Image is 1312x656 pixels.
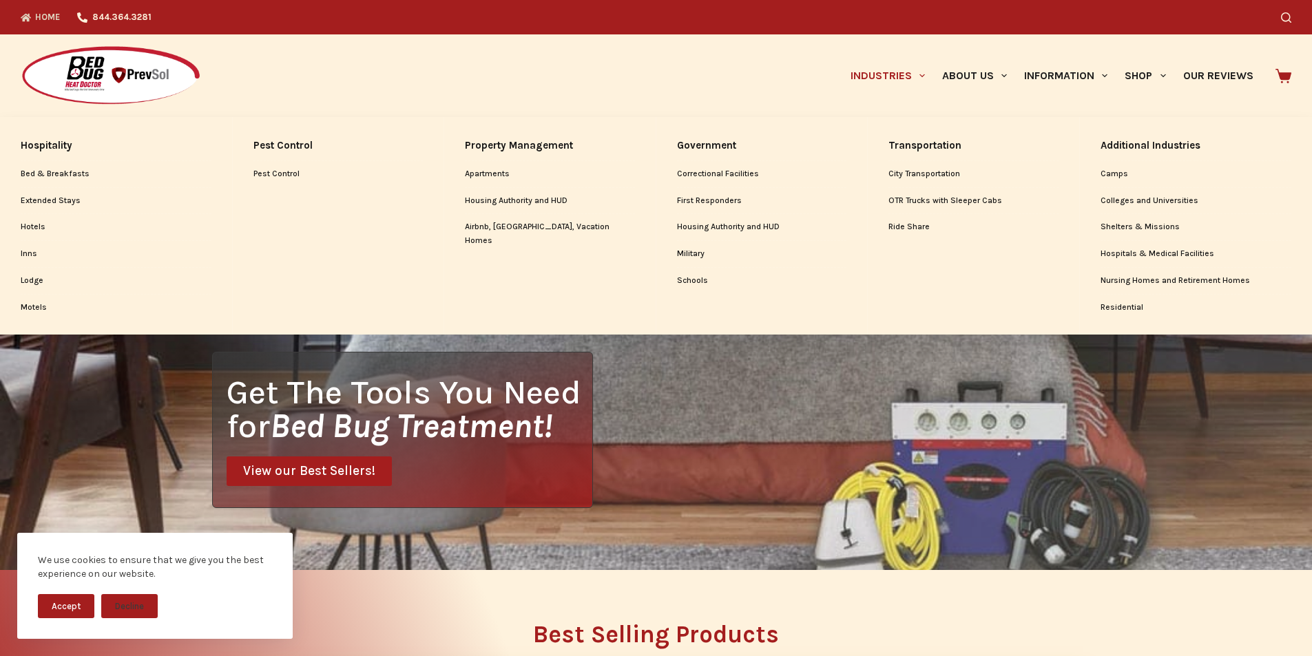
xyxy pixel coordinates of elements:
a: Lodge [21,268,211,294]
a: Hotels [21,214,211,240]
a: Pest Control [253,161,424,187]
a: Property Management [465,131,635,160]
a: View our Best Sellers! [227,456,392,486]
a: Bed & Breakfasts [21,161,211,187]
a: Inns [21,241,211,267]
a: Apartments [465,161,635,187]
a: Information [1016,34,1116,117]
a: Industries [842,34,933,117]
a: Residential [1101,295,1292,321]
a: Our Reviews [1174,34,1262,117]
a: Housing Authority and HUD [677,214,847,240]
a: About Us [933,34,1015,117]
h1: Get The Tools You Need for [227,375,592,443]
span: View our Best Sellers! [243,465,375,478]
button: Accept [38,594,94,618]
a: Hospitality [21,131,211,160]
button: Decline [101,594,158,618]
a: Housing Authority and HUD [465,188,635,214]
a: Camps [1101,161,1292,187]
img: Prevsol/Bed Bug Heat Doctor [21,45,201,107]
div: We use cookies to ensure that we give you the best experience on our website. [38,553,272,580]
i: Bed Bug Treatment! [270,406,552,445]
a: Shelters & Missions [1101,214,1292,240]
a: Correctional Facilities [677,161,847,187]
nav: Primary [842,34,1262,117]
a: Military [677,241,847,267]
a: Nursing Homes and Retirement Homes [1101,268,1292,294]
a: Colleges and Universities [1101,188,1292,214]
h2: Best Selling Products [212,622,1101,646]
a: Extended Stays [21,188,211,214]
a: City Transportation [888,161,1059,187]
a: Additional Industries [1101,131,1292,160]
a: Government [677,131,847,160]
a: Pest Control [253,131,424,160]
a: Airbnb, [GEOGRAPHIC_DATA], Vacation Homes [465,214,635,254]
a: Transportation [888,131,1059,160]
a: Motels [21,295,211,321]
a: Schools [677,268,847,294]
button: Search [1281,12,1291,23]
a: OTR Trucks with Sleeper Cabs [888,188,1059,214]
a: First Responders [677,188,847,214]
a: Hospitals & Medical Facilities [1101,241,1292,267]
a: Ride Share [888,214,1059,240]
a: Shop [1116,34,1174,117]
